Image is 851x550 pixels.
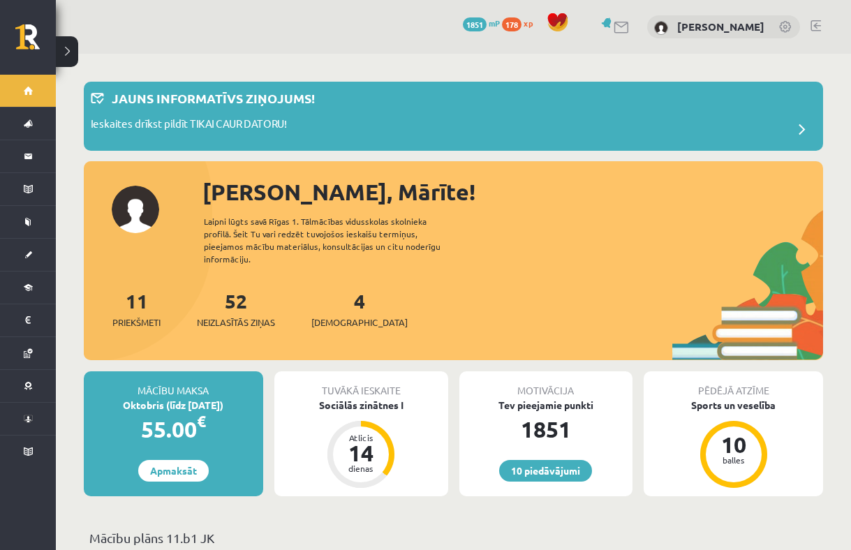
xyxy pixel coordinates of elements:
a: 52Neizlasītās ziņas [197,288,275,329]
div: Mācību maksa [84,371,263,398]
div: Motivācija [459,371,633,398]
span: mP [489,17,500,29]
span: xp [524,17,533,29]
a: Sports un veselība 10 balles [644,398,823,490]
div: balles [713,456,755,464]
div: 10 [713,433,755,456]
a: Apmaksāt [138,460,209,482]
a: 10 piedāvājumi [499,460,592,482]
a: Sociālās zinātnes I Atlicis 14 dienas [274,398,448,490]
div: dienas [340,464,382,473]
span: [DEMOGRAPHIC_DATA] [311,315,408,329]
div: Atlicis [340,433,382,442]
div: Pēdējā atzīme [644,371,823,398]
a: Jauns informatīvs ziņojums! Ieskaites drīkst pildīt TIKAI CAUR DATORU! [91,89,816,144]
a: 4[DEMOGRAPHIC_DATA] [311,288,408,329]
span: 1851 [463,17,487,31]
div: Sociālās zinātnes I [274,398,448,412]
div: [PERSON_NAME], Mārīte! [202,175,823,209]
p: Jauns informatīvs ziņojums! [112,89,315,107]
a: [PERSON_NAME] [677,20,764,34]
div: Tuvākā ieskaite [274,371,448,398]
div: 14 [340,442,382,464]
div: Tev pieejamie punkti [459,398,633,412]
div: 55.00 [84,412,263,446]
span: 178 [502,17,521,31]
div: 1851 [459,412,633,446]
span: € [197,411,206,431]
div: Sports un veselība [644,398,823,412]
p: Mācību plāns 11.b1 JK [89,528,817,547]
img: Mārīte Baranovska [654,21,668,35]
a: 178 xp [502,17,540,29]
a: 11Priekšmeti [112,288,161,329]
a: Rīgas 1. Tālmācības vidusskola [15,24,56,59]
a: 1851 mP [463,17,500,29]
span: Neizlasītās ziņas [197,315,275,329]
p: Ieskaites drīkst pildīt TIKAI CAUR DATORU! [91,116,287,135]
div: Oktobris (līdz [DATE]) [84,398,263,412]
div: Laipni lūgts savā Rīgas 1. Tālmācības vidusskolas skolnieka profilā. Šeit Tu vari redzēt tuvojošo... [204,215,465,265]
span: Priekšmeti [112,315,161,329]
